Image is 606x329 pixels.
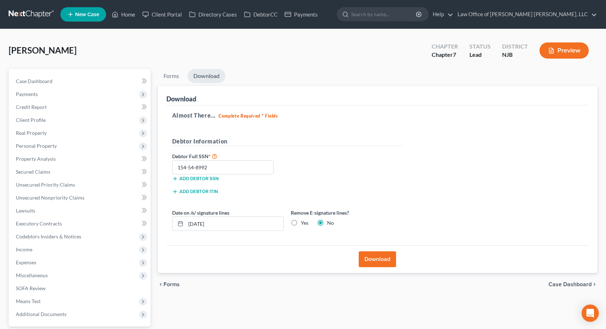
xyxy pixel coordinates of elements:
a: Help [429,8,453,21]
h5: Almost There... [172,111,583,120]
span: Case Dashboard [16,78,52,84]
button: Add debtor ITIN [172,189,218,195]
a: Case Dashboard [10,75,151,88]
label: Yes [301,219,308,227]
a: Lawsuits [10,204,151,217]
div: Chapter [432,42,458,51]
span: Real Property [16,130,47,136]
span: New Case [75,12,99,17]
a: Client Portal [139,8,185,21]
span: Unsecured Nonpriority Claims [16,195,84,201]
span: Case Dashboard [548,282,592,287]
label: Remove E-signature lines? [291,209,402,216]
a: Credit Report [10,101,151,114]
div: Chapter [432,51,458,59]
a: Property Analysis [10,152,151,165]
label: Debtor Full SSN [169,152,287,160]
input: MM/DD/YYYY [186,217,283,230]
label: No [327,219,334,227]
span: Miscellaneous [16,272,48,278]
a: Payments [281,8,321,21]
a: Executory Contracts [10,217,151,230]
span: Forms [164,282,180,287]
span: Expenses [16,259,36,265]
div: Open Intercom Messenger [582,305,599,322]
button: Download [359,251,396,267]
button: Add debtor SSN [172,176,219,182]
a: Secured Claims [10,165,151,178]
a: Case Dashboard chevron_right [548,282,597,287]
a: Law Office of [PERSON_NAME] [PERSON_NAME], LLC [454,8,597,21]
a: DebtorCC [240,8,281,21]
span: Executory Contracts [16,220,62,227]
span: Payments [16,91,38,97]
a: Unsecured Nonpriority Claims [10,191,151,204]
a: Unsecured Priority Claims [10,178,151,191]
button: chevron_left Forms [158,282,189,287]
span: Client Profile [16,117,46,123]
button: Preview [540,42,589,59]
span: Secured Claims [16,169,50,175]
span: Personal Property [16,143,57,149]
div: Download [166,95,196,103]
input: XXX-XX-XXXX [172,160,274,175]
strong: Complete Required * Fields [219,113,278,119]
a: Home [108,8,139,21]
span: Unsecured Priority Claims [16,182,75,188]
span: 7 [453,51,456,58]
i: chevron_right [592,282,597,287]
a: SOFA Review [10,282,151,295]
span: Income [16,246,32,252]
h5: Debtor Information [172,137,402,146]
div: NJB [502,51,528,59]
div: Lead [469,51,491,59]
a: Directory Cases [185,8,240,21]
div: District [502,42,528,51]
span: SOFA Review [16,285,46,291]
a: Download [188,69,225,83]
span: Means Test [16,298,41,304]
input: Search by name... [351,8,417,21]
span: Credit Report [16,104,47,110]
span: Additional Documents [16,311,66,317]
i: chevron_left [158,282,164,287]
span: Property Analysis [16,156,56,162]
span: [PERSON_NAME] [9,45,77,55]
span: Lawsuits [16,207,35,214]
span: Codebtors Insiders & Notices [16,233,81,239]
div: Status [469,42,491,51]
label: Date on /s/ signature lines [172,209,229,216]
a: Forms [158,69,185,83]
